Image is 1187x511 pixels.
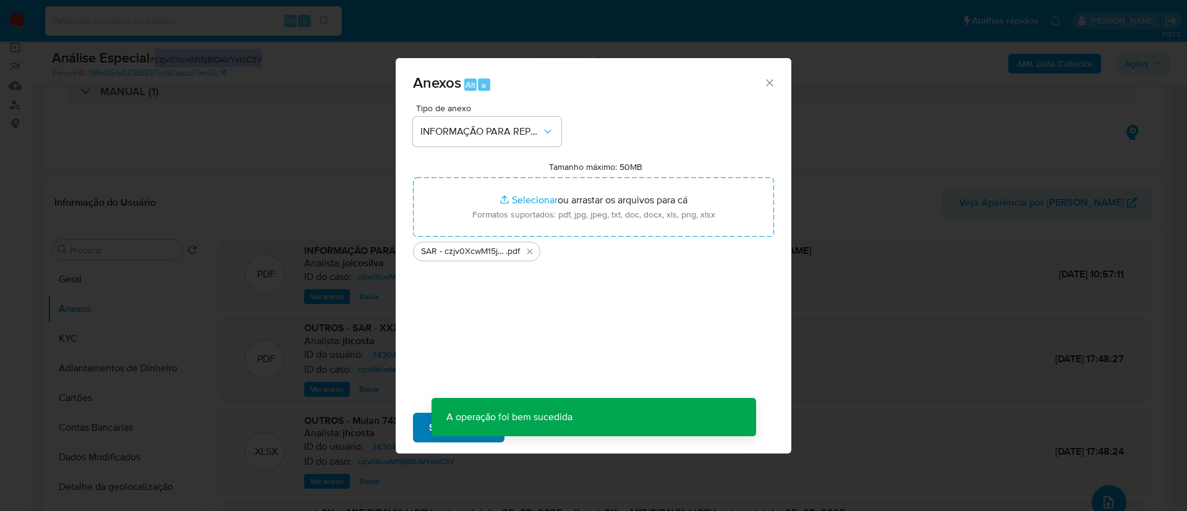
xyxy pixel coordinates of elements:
[525,414,566,441] span: Cancelar
[522,244,537,259] button: Excluir SAR - czjv0XcwM15j8IDAVYxktC3V - CPF 14343318737 - LUCAS RODRIGUES DA SILVA.pdf
[413,237,774,261] ul: Arquivos selecionados
[466,79,475,91] span: Alt
[549,161,642,172] label: Tamanho máximo: 50MB
[420,125,542,138] span: INFORMAÇÃO PARA REPORTE - COAF
[764,77,775,88] button: Fechar
[482,79,486,91] span: a
[506,245,520,258] span: .pdf
[413,413,504,442] button: Subir arquivo
[416,104,564,112] span: Tipo de anexo
[413,72,461,93] span: Anexos
[429,414,488,441] span: Subir arquivo
[413,117,561,146] button: INFORMAÇÃO PARA REPORTE - COAF
[421,245,506,258] span: SAR - czjv0XcwM15j8IDAVYxktC3V - CPF 14343318737 - [PERSON_NAME]
[432,398,587,436] p: A operação foi bem sucedida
